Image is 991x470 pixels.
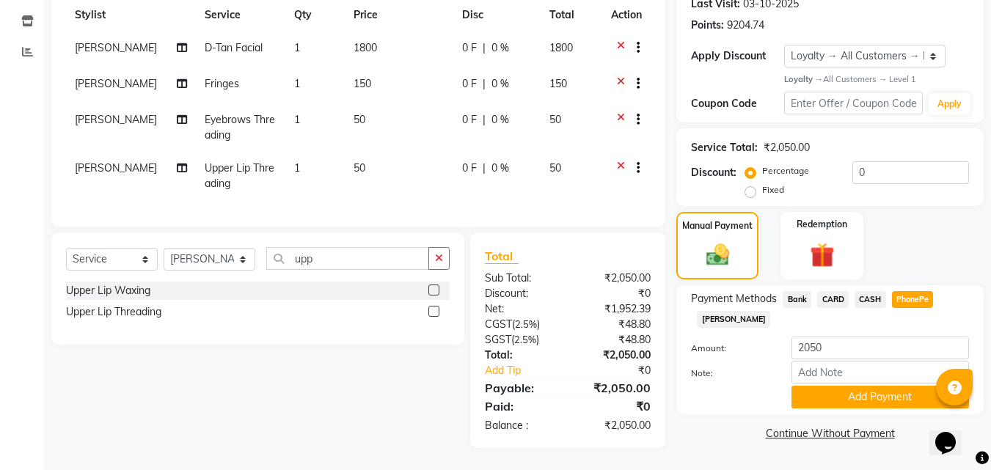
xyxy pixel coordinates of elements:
div: Paid: [474,397,568,415]
div: 9204.74 [727,18,764,33]
label: Percentage [762,164,809,177]
span: 1800 [549,41,573,54]
div: Sub Total: [474,271,568,286]
span: 0 % [491,76,509,92]
input: Search or Scan [266,247,429,270]
div: Total: [474,348,568,363]
div: Service Total: [691,140,758,155]
span: 0 F [462,161,477,176]
div: Apply Discount [691,48,783,64]
span: 2.5% [515,318,537,330]
span: CASH [855,291,886,308]
span: 0 % [491,40,509,56]
label: Redemption [797,218,847,231]
span: Eyebrows Threading [205,113,275,142]
div: ₹2,050.00 [568,379,662,397]
span: Fringes [205,77,239,90]
span: | [483,112,486,128]
span: 0 F [462,112,477,128]
span: Bank [783,291,811,308]
div: ₹0 [568,397,662,415]
div: All Customers → Level 1 [784,73,969,86]
label: Note: [680,367,780,380]
span: 50 [549,161,561,175]
label: Fixed [762,183,784,197]
div: Net: [474,301,568,317]
span: 1800 [354,41,377,54]
div: Coupon Code [691,96,783,111]
span: 2.5% [514,334,536,345]
div: ₹2,050.00 [568,271,662,286]
span: 50 [549,113,561,126]
input: Add Note [791,361,969,383]
input: Enter Offer / Coupon Code [784,92,923,114]
span: | [483,161,486,176]
div: ( ) [474,317,568,332]
a: Add Tip [474,363,583,378]
div: ₹48.80 [568,332,662,348]
span: 150 [549,77,567,90]
span: [PERSON_NAME] [697,311,770,328]
span: | [483,76,486,92]
div: ₹2,050.00 [568,418,662,433]
span: 50 [354,113,365,126]
a: Continue Without Payment [679,426,981,441]
span: 0 % [491,161,509,176]
span: [PERSON_NAME] [75,77,157,90]
span: SGST [485,333,511,346]
span: Upper Lip Threading [205,161,274,190]
span: 0 % [491,112,509,128]
span: [PERSON_NAME] [75,161,157,175]
span: CARD [817,291,849,308]
label: Amount: [680,342,780,355]
input: Amount [791,337,969,359]
span: Total [485,249,519,264]
div: ₹1,952.39 [568,301,662,317]
div: ₹48.80 [568,317,662,332]
span: 1 [294,113,300,126]
span: PhonePe [892,291,934,308]
span: [PERSON_NAME] [75,113,157,126]
div: ( ) [474,332,568,348]
span: | [483,40,486,56]
span: 0 F [462,76,477,92]
span: CGST [485,317,512,331]
span: D-Tan Facial [205,41,263,54]
label: Manual Payment [682,219,753,232]
span: Payment Methods [691,291,777,306]
div: Upper Lip Waxing [66,283,150,298]
span: 1 [294,161,300,175]
span: 50 [354,161,365,175]
img: _gift.svg [802,240,842,270]
div: Discount: [474,286,568,301]
span: [PERSON_NAME] [75,41,157,54]
button: Add Payment [791,386,969,408]
span: 1 [294,41,300,54]
span: 150 [354,77,371,90]
div: ₹2,050.00 [568,348,662,363]
div: Points: [691,18,724,33]
div: ₹2,050.00 [764,140,810,155]
span: 0 F [462,40,477,56]
button: Apply [929,93,970,115]
div: ₹0 [568,286,662,301]
div: Upper Lip Threading [66,304,161,320]
div: ₹0 [584,363,662,378]
div: Discount: [691,165,736,180]
iframe: chat widget [929,411,976,455]
img: _cash.svg [699,241,736,268]
strong: Loyalty → [784,74,823,84]
div: Payable: [474,379,568,397]
span: 1 [294,77,300,90]
div: Balance : [474,418,568,433]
